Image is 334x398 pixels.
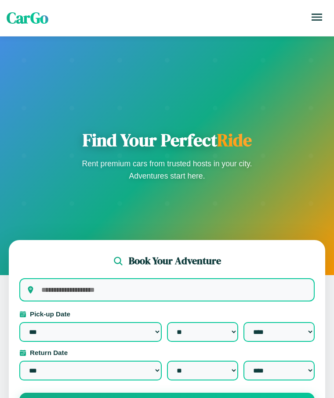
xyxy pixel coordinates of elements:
p: Rent premium cars from trusted hosts in your city. Adventures start here. [79,158,255,182]
h1: Find Your Perfect [79,129,255,151]
h2: Book Your Adventure [129,254,221,268]
label: Pick-up Date [19,310,315,318]
span: Ride [217,128,252,152]
span: CarGo [7,7,48,29]
label: Return Date [19,349,315,356]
